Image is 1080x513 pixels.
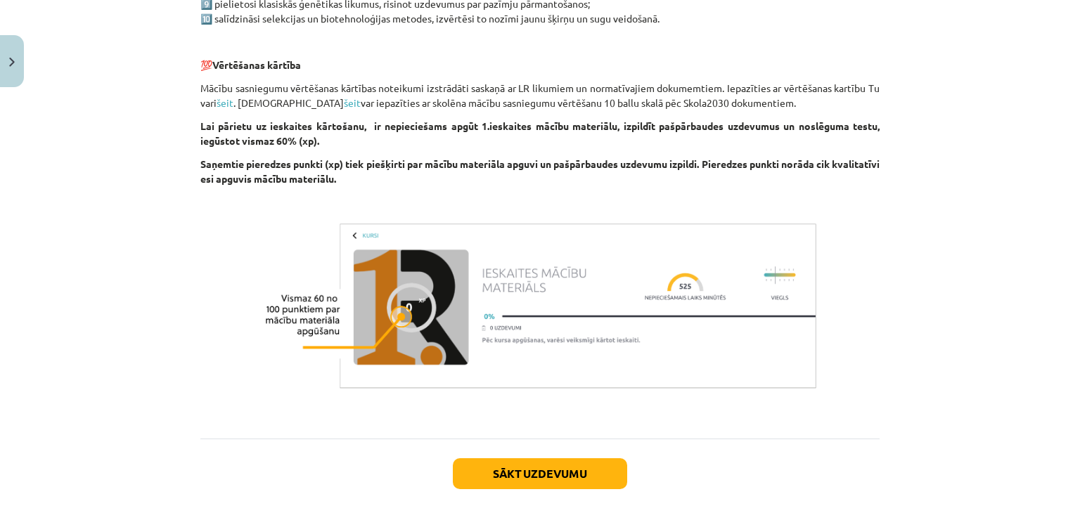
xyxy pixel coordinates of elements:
[9,58,15,67] img: icon-close-lesson-0947bae3869378f0d4975bcd49f059093ad1ed9edebbc8119c70593378902aed.svg
[200,81,880,110] p: Mācību sasniegumu vērtēšanas kārtības noteikumi izstrādāti saskaņā ar LR likumiem un normatīvajie...
[200,157,880,185] strong: Saņemtie pieredzes punkti (xp) tiek piešķirti par mācību materiāla apguvi un pašpārbaudes uzdevum...
[200,58,880,72] p: 💯
[217,96,233,109] a: šeit
[453,458,627,489] button: Sākt uzdevumu
[200,119,880,147] strong: Lai pārietu uz ieskaites kārtošanu, ir nepieciešams apgūt 1.ieskaites mācību materiālu, izpildīt ...
[212,58,301,71] strong: Vērtēšanas kārtība
[344,96,361,109] a: šeit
